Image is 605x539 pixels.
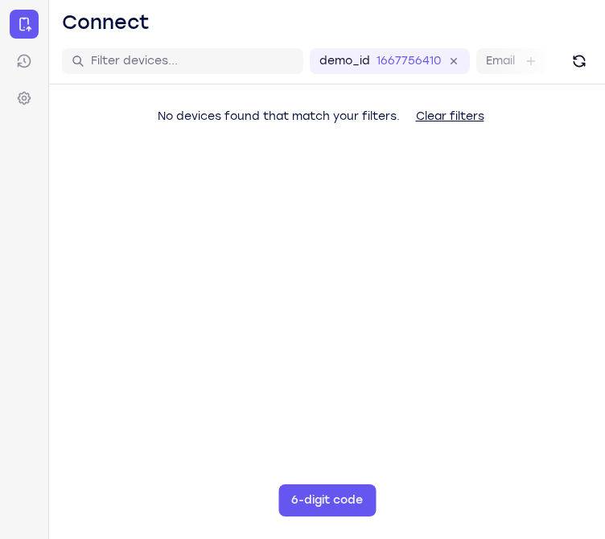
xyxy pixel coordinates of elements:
[486,53,515,69] label: Email
[566,48,592,74] button: Refresh
[10,47,39,76] a: Sessions
[158,109,400,123] span: No devices found that match your filters.
[62,10,150,35] h1: Connect
[278,484,376,516] button: 6-digit code
[10,84,39,113] a: Settings
[91,53,294,69] input: Filter devices...
[319,53,370,69] label: demo_id
[403,101,497,133] button: Clear filters
[10,10,39,39] a: Connect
